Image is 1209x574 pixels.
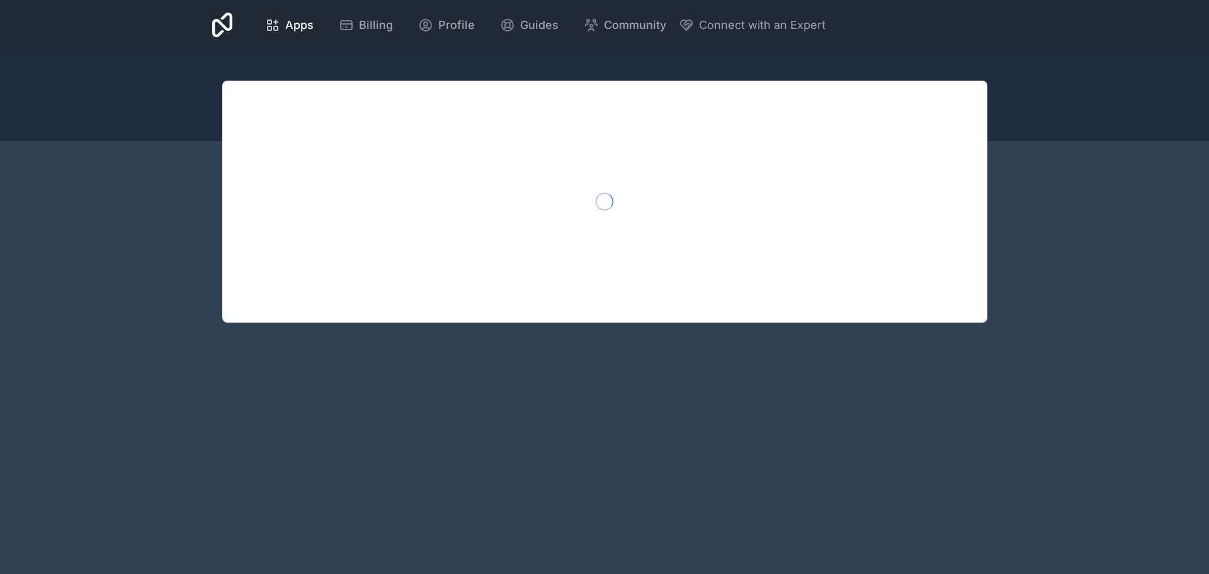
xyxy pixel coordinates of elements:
button: Connect with an Expert [679,16,826,34]
a: Profile [408,11,485,39]
a: Billing [329,11,403,39]
span: Apps [285,16,314,34]
a: Apps [255,11,324,39]
span: Billing [359,16,393,34]
a: Guides [490,11,569,39]
a: Community [574,11,676,39]
span: Guides [520,16,559,34]
span: Community [604,16,666,34]
span: Profile [438,16,475,34]
span: Connect with an Expert [699,16,826,34]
